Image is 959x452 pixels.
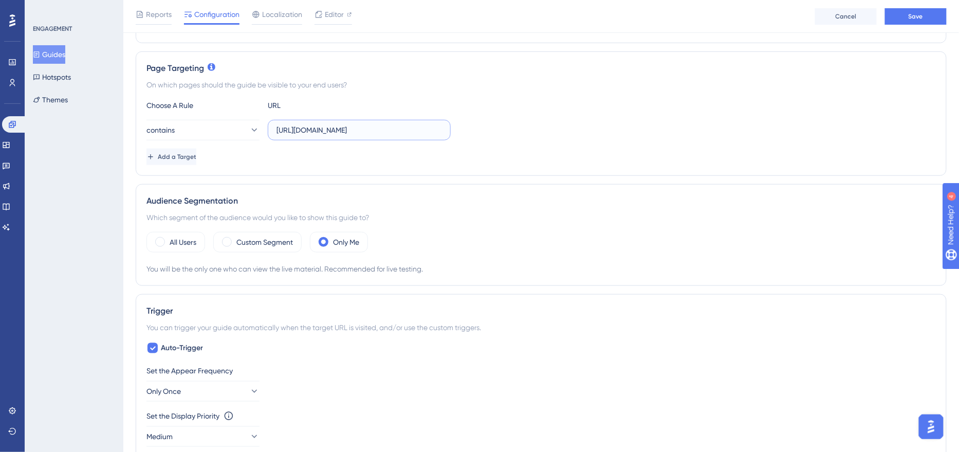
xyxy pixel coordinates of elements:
button: Cancel [815,8,877,25]
span: Localization [262,8,302,21]
span: Only Once [146,385,181,397]
input: yourwebsite.com/path [276,124,442,136]
div: Page Targeting [146,62,936,75]
span: Reports [146,8,172,21]
div: Choose A Rule [146,99,260,112]
button: Guides [33,45,65,64]
span: Cancel [836,12,857,21]
div: Set the Display Priority [146,410,219,422]
button: Themes [33,91,68,109]
div: URL [268,99,381,112]
span: Medium [146,430,173,443]
span: Save [909,12,923,21]
span: Need Help? [24,3,64,15]
span: Editor [325,8,344,21]
button: Hotspots [33,68,71,86]
span: Configuration [194,8,239,21]
span: contains [146,124,175,136]
label: Only Me [333,236,359,248]
div: 4 [71,5,75,13]
button: Only Once [146,381,260,402]
div: Set the Appear Frequency [146,365,936,377]
label: Custom Segment [236,236,293,248]
button: Save [885,8,947,25]
span: Auto-Trigger [161,342,203,354]
div: Which segment of the audience would you like to show this guide to? [146,211,936,224]
div: On which pages should the guide be visible to your end users? [146,79,936,91]
label: All Users [170,236,196,248]
div: You can trigger your guide automatically when the target URL is visited, and/or use the custom tr... [146,321,936,334]
div: ENGAGEMENT [33,25,72,33]
div: You will be the only one who can view the live material. Recommended for live testing. [146,263,936,275]
button: Medium [146,426,260,447]
div: Audience Segmentation [146,195,936,207]
iframe: UserGuiding AI Assistant Launcher [916,411,947,442]
button: contains [146,120,260,140]
button: Add a Target [146,149,196,165]
div: Trigger [146,305,936,317]
span: Add a Target [158,153,196,161]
